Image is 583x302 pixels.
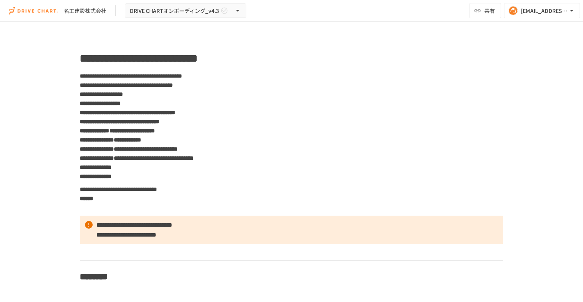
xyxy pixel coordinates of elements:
span: 共有 [484,6,495,15]
div: [EMAIL_ADDRESS][DOMAIN_NAME] [521,6,568,16]
button: 共有 [469,3,501,18]
button: DRIVE CHARTオンボーディング_v4.3 [125,3,246,18]
div: 名工建設株式会社 [64,7,106,15]
span: DRIVE CHARTオンボーディング_v4.3 [130,6,219,16]
img: i9VDDS9JuLRLX3JIUyK59LcYp6Y9cayLPHs4hOxMB9W [9,5,58,17]
button: [EMAIL_ADDRESS][DOMAIN_NAME] [504,3,580,18]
